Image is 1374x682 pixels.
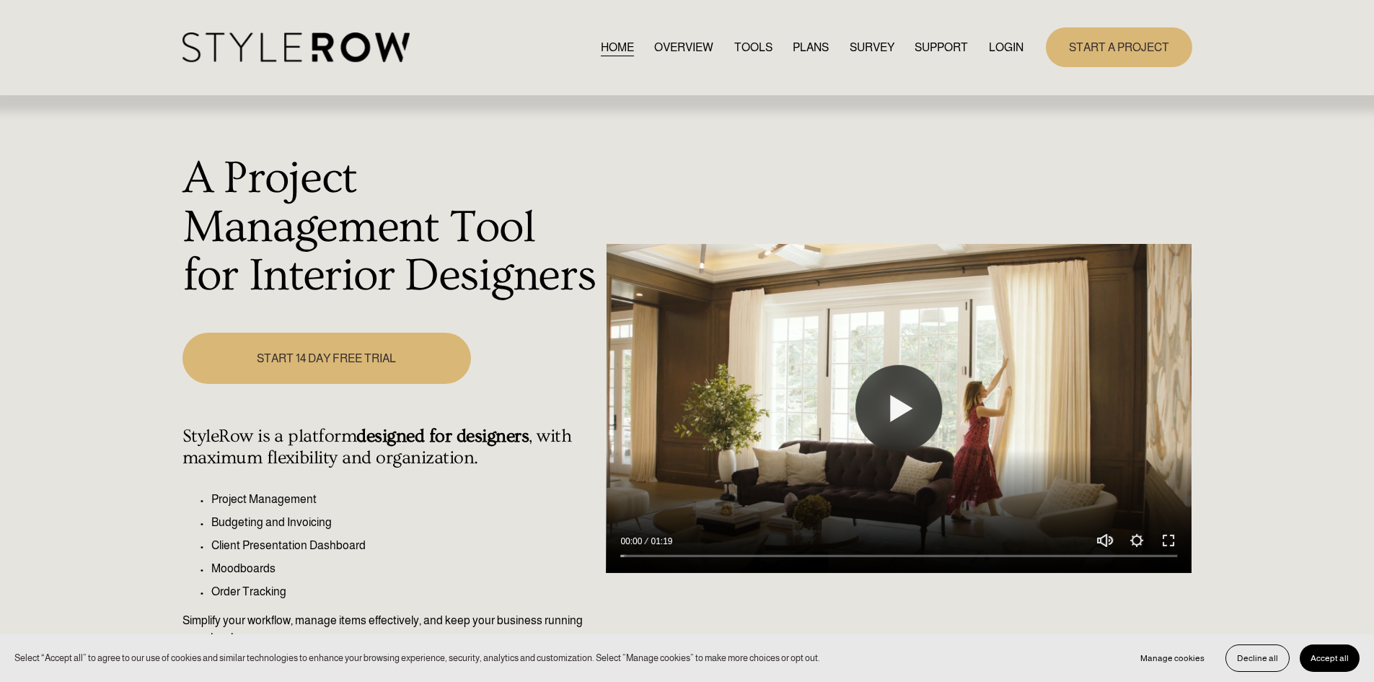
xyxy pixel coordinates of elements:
[182,154,599,301] h1: A Project Management Tool for Interior Designers
[734,38,772,57] a: TOOLS
[211,560,599,577] p: Moodboards
[1311,653,1349,663] span: Accept all
[211,583,599,600] p: Order Tracking
[1140,653,1205,663] span: Manage cookies
[855,365,942,452] button: Play
[182,333,471,384] a: START 14 DAY FREE TRIAL
[182,426,599,469] h4: StyleRow is a platform , with maximum flexibility and organization.
[915,39,968,56] span: SUPPORT
[1237,653,1278,663] span: Decline all
[1300,644,1360,672] button: Accept all
[1046,27,1192,67] a: START A PROJECT
[211,491,599,508] p: Project Management
[182,612,599,647] p: Simplify your workflow, manage items effectively, and keep your business running seamlessly.
[850,38,894,57] a: SURVEY
[793,38,829,57] a: PLANS
[211,537,599,554] p: Client Presentation Dashboard
[211,514,599,531] p: Budgeting and Invoicing
[182,32,410,62] img: StyleRow
[1225,644,1290,672] button: Decline all
[620,551,1177,561] input: Seek
[1129,644,1215,672] button: Manage cookies
[356,426,529,447] strong: designed for designers
[654,38,713,57] a: OVERVIEW
[646,534,676,548] div: Duration
[14,651,820,665] p: Select “Accept all” to agree to our use of cookies and similar technologies to enhance your brows...
[989,38,1023,57] a: LOGIN
[601,38,634,57] a: HOME
[620,534,646,548] div: Current time
[915,38,968,57] a: folder dropdown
